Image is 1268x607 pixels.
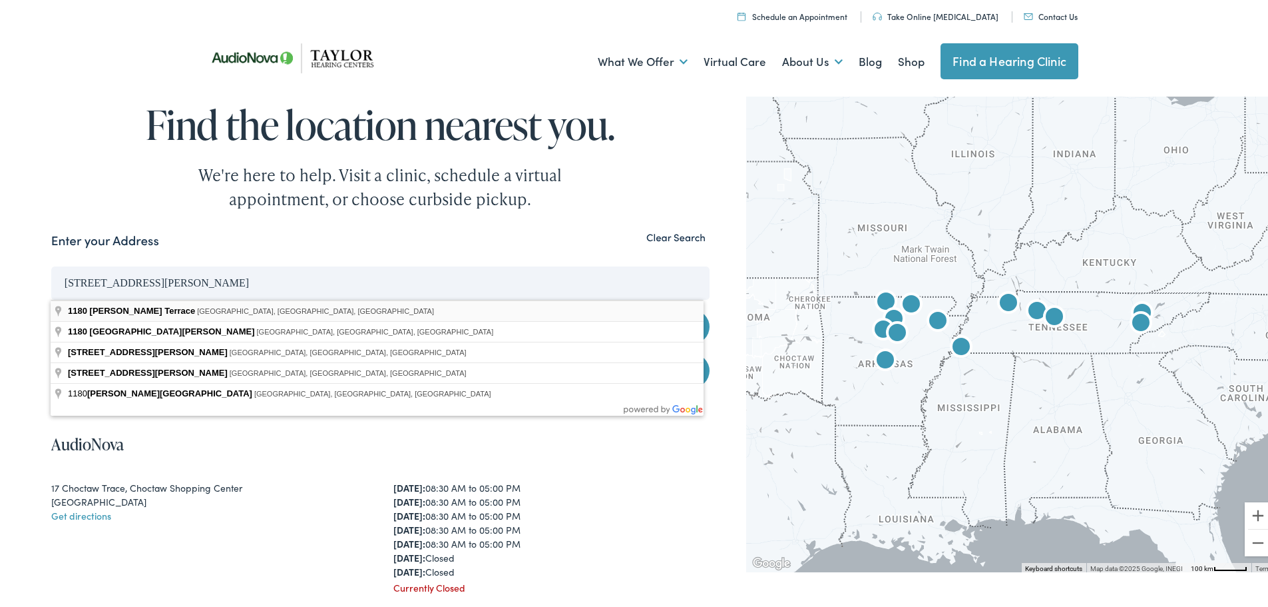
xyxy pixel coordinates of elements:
a: Schedule an Appointment [738,8,847,19]
strong: [DATE]: [393,562,425,576]
span: 100 km [1191,562,1213,570]
div: Currently Closed [393,578,710,592]
button: Clear Search [642,229,710,241]
div: AudioNova [881,316,913,348]
div: 08:30 AM to 05:00 PM 08:30 AM to 05:00 PM 08:30 AM to 05:00 PM 08:30 AM to 05:00 PM 08:30 AM to 0... [393,478,710,576]
img: utility icon [1024,11,1033,17]
span: [PERSON_NAME] Terrace [90,303,196,313]
a: Get directions [51,506,111,520]
div: AudioNova [869,343,901,375]
div: AudioNova [870,285,902,316]
span: [STREET_ADDRESS][PERSON_NAME] [68,344,228,354]
div: Taylor Hearing Centers by AudioNova [1126,296,1158,328]
label: Enter your Address [51,229,159,248]
span: 1180 [68,303,87,313]
span: 1180 [68,386,254,396]
div: Taylor Hearing Centers by AudioNova [1125,306,1157,338]
button: Keyboard shortcuts [1025,562,1082,571]
span: Map data ©2025 Google, INEGI [1090,562,1183,570]
span: [STREET_ADDRESS][PERSON_NAME] [68,365,228,375]
div: AudioNova [867,312,899,344]
a: Find a Hearing Clinic [941,41,1078,77]
a: Shop [898,35,925,84]
h1: Find the location nearest you. [51,100,710,144]
strong: [DATE]: [393,534,425,548]
img: utility icon [873,10,882,18]
a: Contact Us [1024,8,1078,19]
strong: [DATE]: [393,478,425,492]
button: Map Scale: 100 km per 47 pixels [1187,560,1251,570]
div: AudioNova [992,286,1024,318]
div: AudioNova [1038,300,1070,332]
span: [GEOGRAPHIC_DATA], [GEOGRAPHIC_DATA], [GEOGRAPHIC_DATA] [230,346,467,354]
span: [GEOGRAPHIC_DATA], [GEOGRAPHIC_DATA], [GEOGRAPHIC_DATA] [197,304,434,312]
strong: [DATE]: [393,492,425,506]
span: [GEOGRAPHIC_DATA], [GEOGRAPHIC_DATA], [GEOGRAPHIC_DATA] [254,387,491,395]
span: [GEOGRAPHIC_DATA], [GEOGRAPHIC_DATA], [GEOGRAPHIC_DATA] [230,366,467,374]
a: What We Offer [598,35,688,84]
span: 1180 [68,324,87,334]
strong: [DATE]: [393,506,425,520]
span: [PERSON_NAME][GEOGRAPHIC_DATA] [87,386,252,396]
div: We're here to help. Visit a clinic, schedule a virtual appointment, or choose curbside pickup. [167,161,593,209]
strong: [DATE]: [393,520,425,534]
img: Google [749,552,793,570]
div: AudioNova [878,302,910,334]
a: Open this area in Google Maps (opens a new window) [749,552,793,570]
a: Virtual Care [704,35,766,84]
a: Take Online [MEDICAL_DATA] [873,8,998,19]
div: [GEOGRAPHIC_DATA] [51,492,367,506]
div: AudioNova [922,304,954,336]
div: AudioNova [895,287,927,319]
a: Blog [859,35,882,84]
a: About Us [782,35,843,84]
div: AudioNova [945,330,977,362]
img: utility icon [738,9,745,18]
span: [GEOGRAPHIC_DATA], [GEOGRAPHIC_DATA], [GEOGRAPHIC_DATA] [257,325,494,333]
div: 17 Choctaw Trace, Choctaw Shopping Center [51,478,367,492]
input: Enter your address or zip code [51,264,710,297]
strong: [DATE]: [393,548,425,562]
div: AudioNova [1021,294,1053,326]
span: [GEOGRAPHIC_DATA][PERSON_NAME] [90,324,255,334]
a: AudioNova [51,430,124,452]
